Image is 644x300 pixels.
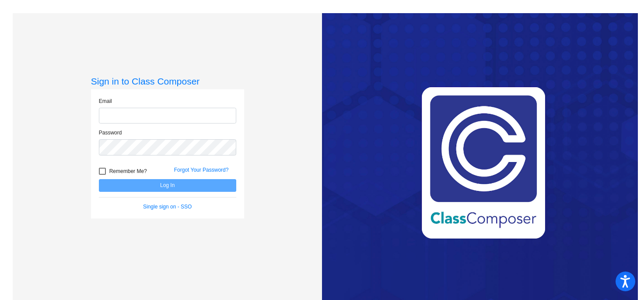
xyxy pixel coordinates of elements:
[109,166,147,176] span: Remember Me?
[99,97,112,105] label: Email
[99,129,122,137] label: Password
[174,167,229,173] a: Forgot Your Password?
[143,204,192,210] a: Single sign on - SSO
[99,179,236,192] button: Log In
[91,76,244,87] h3: Sign in to Class Composer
